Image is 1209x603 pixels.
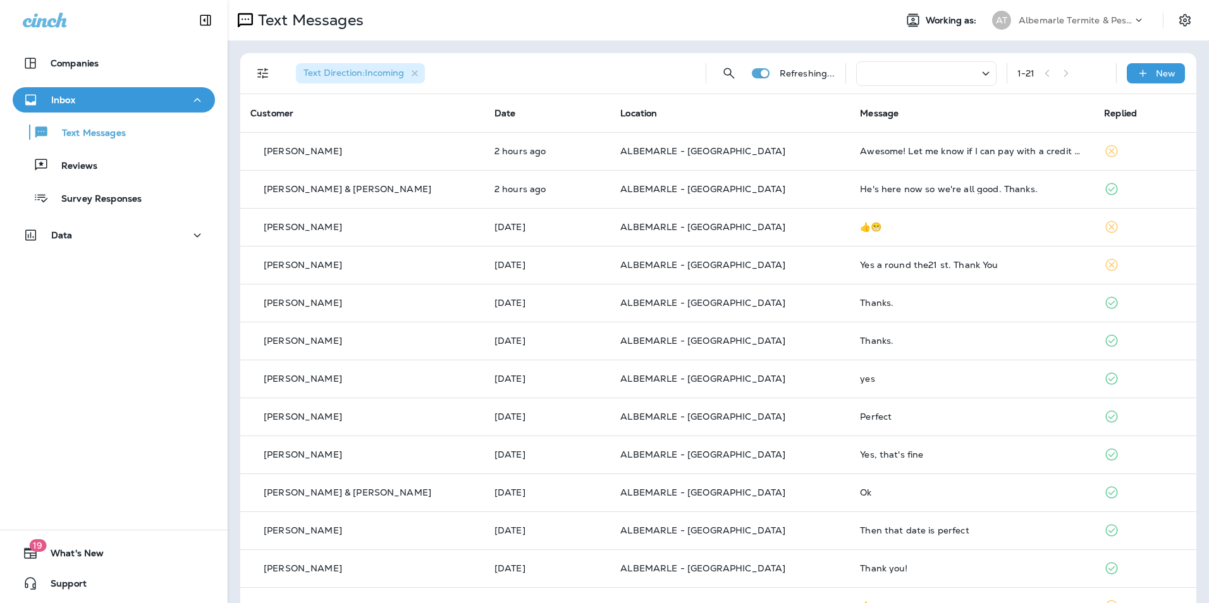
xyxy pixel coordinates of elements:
[860,107,899,119] span: Message
[860,184,1084,194] div: He's here now so we're all good. Thanks.
[49,128,126,140] p: Text Messages
[494,184,600,194] p: Sep 15, 2025 08:55 AM
[494,146,600,156] p: Sep 15, 2025 09:02 AM
[620,183,785,195] span: ALBEMARLE - [GEOGRAPHIC_DATA]
[494,336,600,346] p: Sep 12, 2025 10:00 AM
[716,61,742,86] button: Search Messages
[1104,107,1137,119] span: Replied
[860,525,1084,535] div: Then that date is perfect
[860,449,1084,460] div: Yes, that's fine
[494,222,600,232] p: Sep 12, 2025 12:08 PM
[1156,68,1175,78] p: New
[253,11,364,30] p: Text Messages
[620,449,785,460] span: ALBEMARLE - [GEOGRAPHIC_DATA]
[188,8,223,33] button: Collapse Sidebar
[13,152,215,178] button: Reviews
[38,548,104,563] span: What's New
[264,487,431,497] p: [PERSON_NAME] & [PERSON_NAME]
[620,145,785,157] span: ALBEMARLE - [GEOGRAPHIC_DATA]
[494,487,600,497] p: Sep 11, 2025 02:37 PM
[620,411,785,422] span: ALBEMARLE - [GEOGRAPHIC_DATA]
[860,298,1084,308] div: Thanks.
[264,260,342,270] p: [PERSON_NAME]
[264,525,342,535] p: [PERSON_NAME]
[494,449,600,460] p: Sep 12, 2025 08:18 AM
[992,11,1011,30] div: AT
[494,411,600,422] p: Sep 12, 2025 08:37 AM
[620,525,785,536] span: ALBEMARLE - [GEOGRAPHIC_DATA]
[1017,68,1035,78] div: 1 - 21
[13,87,215,113] button: Inbox
[13,51,215,76] button: Companies
[29,539,46,552] span: 19
[13,540,215,566] button: 19What's New
[38,578,87,594] span: Support
[860,336,1084,346] div: Thanks.
[780,68,835,78] p: Refreshing...
[926,15,979,26] span: Working as:
[304,67,404,78] span: Text Direction : Incoming
[264,298,342,308] p: [PERSON_NAME]
[264,146,342,156] p: [PERSON_NAME]
[264,449,342,460] p: [PERSON_NAME]
[494,260,600,270] p: Sep 12, 2025 11:46 AM
[860,411,1084,422] div: Perfect
[620,563,785,574] span: ALBEMARLE - [GEOGRAPHIC_DATA]
[860,487,1084,497] div: Ok
[264,222,342,232] p: [PERSON_NAME]
[494,298,600,308] p: Sep 12, 2025 10:48 AM
[494,374,600,384] p: Sep 12, 2025 09:36 AM
[49,161,97,173] p: Reviews
[264,411,342,422] p: [PERSON_NAME]
[620,373,785,384] span: ALBEMARLE - [GEOGRAPHIC_DATA]
[264,336,342,346] p: [PERSON_NAME]
[264,374,342,384] p: [PERSON_NAME]
[620,259,785,271] span: ALBEMARLE - [GEOGRAPHIC_DATA]
[494,525,600,535] p: Sep 9, 2025 02:33 PM
[860,563,1084,573] div: Thank you!
[494,107,516,119] span: Date
[13,571,215,596] button: Support
[1019,15,1132,25] p: Albemarle Termite & Pest Control
[494,563,600,573] p: Sep 9, 2025 02:31 PM
[51,95,75,105] p: Inbox
[264,184,431,194] p: [PERSON_NAME] & [PERSON_NAME]
[620,335,785,346] span: ALBEMARLE - [GEOGRAPHIC_DATA]
[250,107,293,119] span: Customer
[620,221,785,233] span: ALBEMARLE - [GEOGRAPHIC_DATA]
[296,63,425,83] div: Text Direction:Incoming
[264,563,342,573] p: [PERSON_NAME]
[860,146,1084,156] div: Awesome! Let me know if I can pay with a credit card over the phone or if you would rather invoic...
[620,487,785,498] span: ALBEMARLE - [GEOGRAPHIC_DATA]
[620,297,785,308] span: ALBEMARLE - [GEOGRAPHIC_DATA]
[13,185,215,211] button: Survey Responses
[49,193,142,205] p: Survey Responses
[51,58,99,68] p: Companies
[13,222,215,248] button: Data
[860,222,1084,232] div: 👍😁
[1174,9,1196,32] button: Settings
[620,107,657,119] span: Location
[250,61,276,86] button: Filters
[51,230,73,240] p: Data
[860,260,1084,270] div: Yes a round the21 st. Thank You
[860,374,1084,384] div: yes
[13,119,215,145] button: Text Messages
